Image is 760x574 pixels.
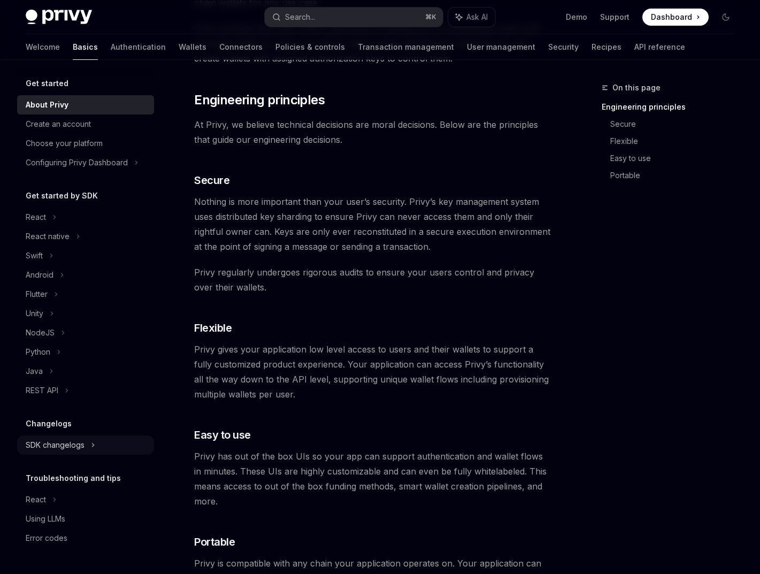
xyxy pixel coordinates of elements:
[194,427,251,442] span: Easy to use
[26,211,46,224] div: React
[26,307,43,320] div: Unity
[26,493,46,506] div: React
[111,34,166,60] a: Authentication
[26,532,67,545] div: Error codes
[17,509,154,529] a: Using LLMs
[275,34,345,60] a: Policies & controls
[26,346,50,358] div: Python
[26,384,58,397] div: REST API
[592,34,621,60] a: Recipes
[610,167,743,184] a: Portable
[566,12,587,22] a: Demo
[600,12,630,22] a: Support
[17,529,154,548] a: Error codes
[26,417,72,430] h5: Changelogs
[194,194,552,254] span: Nothing is more important than your user’s security. Privy’s key management system uses distribut...
[610,133,743,150] a: Flexible
[17,114,154,134] a: Create an account
[194,265,552,295] span: Privy regularly undergoes rigorous audits to ensure your users control and privacy over their wal...
[26,189,98,202] h5: Get started by SDK
[194,173,229,188] span: Secure
[194,320,232,335] span: Flexible
[358,34,454,60] a: Transaction management
[194,342,552,402] span: Privy gives your application low level access to users and their wallets to support a fully custo...
[26,137,103,150] div: Choose your platform
[26,288,48,301] div: Flutter
[610,116,743,133] a: Secure
[285,11,315,24] div: Search...
[194,534,235,549] span: Portable
[26,512,65,525] div: Using LLMs
[194,91,325,109] span: Engineering principles
[17,134,154,153] a: Choose your platform
[219,34,263,60] a: Connectors
[73,34,98,60] a: Basics
[17,95,154,114] a: About Privy
[448,7,495,27] button: Ask AI
[642,9,709,26] a: Dashboard
[194,117,552,147] span: At Privy, we believe technical decisions are moral decisions. Below are the principles that guide...
[610,150,743,167] a: Easy to use
[602,98,743,116] a: Engineering principles
[265,7,443,27] button: Search...⌘K
[194,449,552,509] span: Privy has out of the box UIs so your app can support authentication and wallet flows in minutes. ...
[26,34,60,60] a: Welcome
[717,9,734,26] button: Toggle dark mode
[26,249,43,262] div: Swift
[26,10,92,25] img: dark logo
[26,230,70,243] div: React native
[612,81,661,94] span: On this page
[466,12,488,22] span: Ask AI
[26,77,68,90] h5: Get started
[26,472,121,485] h5: Troubleshooting and tips
[26,439,85,451] div: SDK changelogs
[26,98,68,111] div: About Privy
[26,156,128,169] div: Configuring Privy Dashboard
[26,365,43,378] div: Java
[634,34,685,60] a: API reference
[179,34,206,60] a: Wallets
[26,269,53,281] div: Android
[26,326,55,339] div: NodeJS
[425,13,436,21] span: ⌘ K
[26,118,91,131] div: Create an account
[651,12,692,22] span: Dashboard
[467,34,535,60] a: User management
[548,34,579,60] a: Security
